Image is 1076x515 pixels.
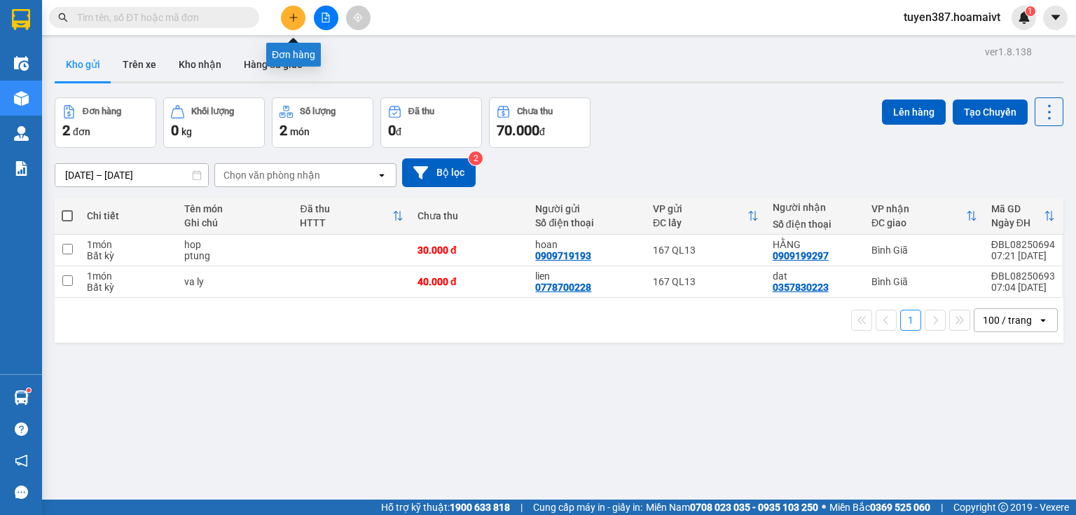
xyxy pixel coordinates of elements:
div: Bất kỳ [87,250,170,261]
img: warehouse-icon [14,56,29,71]
th: Toggle SortBy [864,198,984,235]
span: search [58,13,68,22]
strong: 0708 023 035 - 0935 103 250 [690,502,818,513]
div: Khối lượng [191,107,234,116]
div: ptung [184,250,287,261]
span: question-circle [15,423,28,436]
div: Người nhận [773,202,857,213]
button: file-add [314,6,338,30]
button: plus [281,6,305,30]
div: Bình Giã [871,276,977,287]
div: 1 món [87,270,170,282]
span: kg [181,126,192,137]
div: Đã thu [408,107,434,116]
img: warehouse-icon [14,126,29,141]
div: ĐC giao [871,217,966,228]
svg: open [376,170,387,181]
span: 2 [62,122,70,139]
th: Toggle SortBy [984,198,1062,235]
div: dat [773,270,857,282]
button: Kho nhận [167,48,233,81]
button: Đã thu0đ [380,97,482,148]
div: Chi tiết [87,210,170,221]
span: | [520,500,523,515]
div: VP gửi [653,203,747,214]
img: icon-new-feature [1018,11,1030,24]
div: 07:21 [DATE] [991,250,1055,261]
div: Đã thu [300,203,392,214]
div: Ghi chú [184,217,287,228]
button: Đơn hàng2đơn [55,97,156,148]
img: logo-vxr [12,9,30,30]
span: đ [539,126,545,137]
strong: 0369 525 060 [870,502,930,513]
div: ver 1.8.138 [985,44,1032,60]
sup: 1 [1026,6,1035,16]
span: đơn [73,126,90,137]
div: 100 / trang [983,313,1032,327]
div: 30.000 đ [418,245,521,256]
div: Ngày ĐH [991,217,1044,228]
button: caret-down [1043,6,1068,30]
sup: 1 [27,388,31,392]
div: Chưa thu [418,210,521,221]
button: aim [346,6,371,30]
svg: open [1037,315,1049,326]
span: Hỗ trợ kỹ thuật: [381,500,510,515]
div: Người gửi [535,203,639,214]
span: 1 [1028,6,1033,16]
span: file-add [321,13,331,22]
span: 2 [280,122,287,139]
div: Mã GD [991,203,1044,214]
span: Cung cấp máy in - giấy in: [533,500,642,515]
button: Tạo Chuyến [953,99,1028,125]
button: Lên hàng [882,99,946,125]
sup: 2 [469,151,483,165]
span: aim [353,13,363,22]
span: message [15,486,28,499]
div: 07:04 [DATE] [991,282,1055,293]
div: HẰNG [773,239,857,250]
div: Tên món [184,203,287,214]
span: 0 [171,122,179,139]
div: 40.000 đ [418,276,521,287]
span: 0 [388,122,396,139]
div: 0909199297 [773,250,829,261]
strong: 1900 633 818 [450,502,510,513]
span: ⚪️ [822,504,826,510]
span: tuyen387.hoamaivt [892,8,1012,26]
div: hop [184,239,287,250]
input: Select a date range. [55,164,208,186]
span: plus [289,13,298,22]
span: Miền Nam [646,500,818,515]
button: Số lượng2món [272,97,373,148]
img: warehouse-icon [14,91,29,106]
span: món [290,126,310,137]
div: 167 QL13 [653,245,759,256]
div: HTTT [300,217,392,228]
span: 70.000 [497,122,539,139]
div: 0778700228 [535,282,591,293]
div: Chưa thu [517,107,553,116]
button: Trên xe [111,48,167,81]
span: copyright [998,502,1008,512]
button: Chưa thu70.000đ [489,97,591,148]
button: 1 [900,310,921,331]
div: 167 QL13 [653,276,759,287]
div: Số lượng [300,107,336,116]
span: | [941,500,943,515]
span: caret-down [1049,11,1062,24]
span: notification [15,454,28,467]
button: Kho gửi [55,48,111,81]
input: Tìm tên, số ĐT hoặc mã đơn [77,10,242,25]
div: 0909719193 [535,250,591,261]
button: Khối lượng0kg [163,97,265,148]
div: Bình Giã [871,245,977,256]
th: Toggle SortBy [293,198,411,235]
div: Số điện thoại [535,217,639,228]
div: ĐC lấy [653,217,747,228]
div: Bất kỳ [87,282,170,293]
div: VP nhận [871,203,966,214]
button: Bộ lọc [402,158,476,187]
div: va ly [184,276,287,287]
